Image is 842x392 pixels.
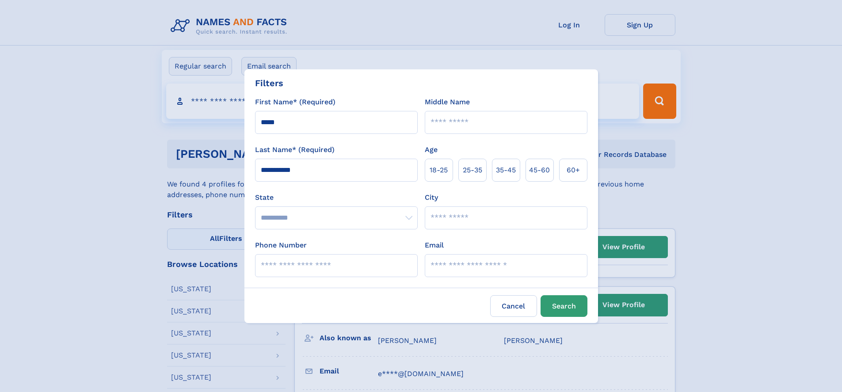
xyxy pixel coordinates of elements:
[541,295,587,317] button: Search
[255,192,418,203] label: State
[255,97,335,107] label: First Name* (Required)
[255,240,307,251] label: Phone Number
[255,145,335,155] label: Last Name* (Required)
[567,165,580,175] span: 60+
[529,165,550,175] span: 45‑60
[425,240,444,251] label: Email
[425,145,438,155] label: Age
[490,295,537,317] label: Cancel
[425,192,438,203] label: City
[255,76,283,90] div: Filters
[430,165,448,175] span: 18‑25
[496,165,516,175] span: 35‑45
[463,165,482,175] span: 25‑35
[425,97,470,107] label: Middle Name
